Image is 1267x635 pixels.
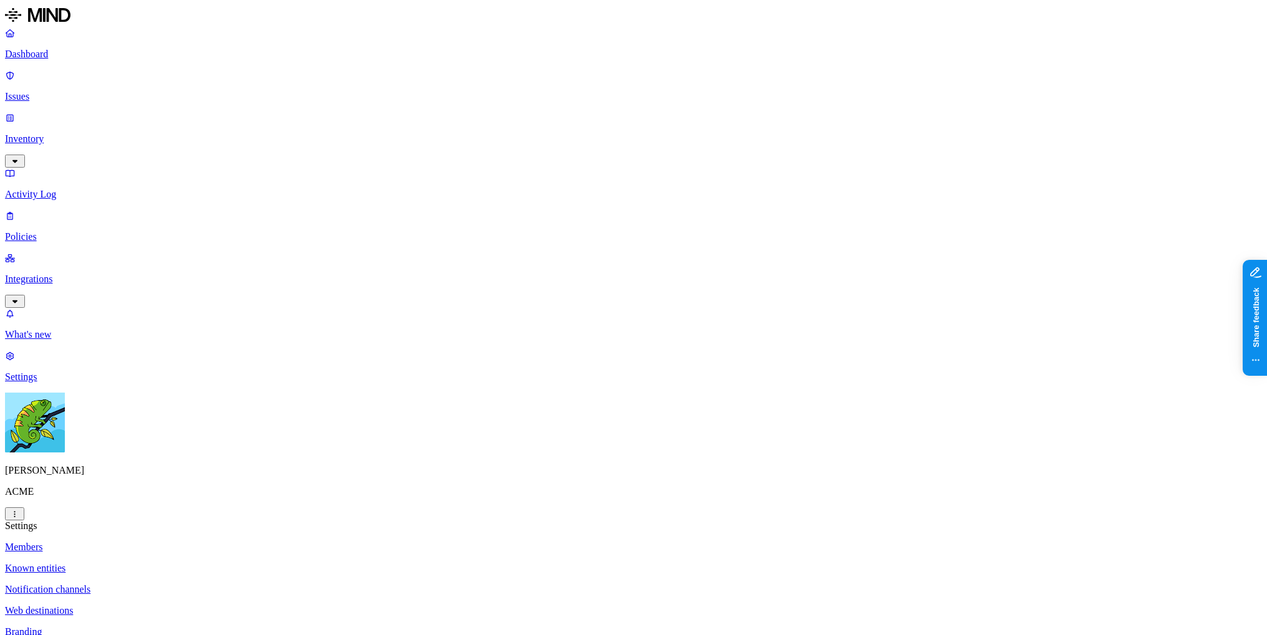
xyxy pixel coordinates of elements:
a: Inventory [5,112,1262,166]
p: ACME [5,486,1262,497]
a: Integrations [5,252,1262,306]
p: Inventory [5,133,1262,145]
div: Settings [5,520,1262,532]
p: Policies [5,231,1262,242]
p: Issues [5,91,1262,102]
a: Members [5,542,1262,553]
a: What's new [5,308,1262,340]
a: Known entities [5,563,1262,574]
a: Settings [5,350,1262,383]
p: Integrations [5,274,1262,285]
a: Issues [5,70,1262,102]
p: Settings [5,371,1262,383]
a: MIND [5,5,1262,27]
a: Dashboard [5,27,1262,60]
a: Activity Log [5,168,1262,200]
p: Dashboard [5,49,1262,60]
a: Policies [5,210,1262,242]
p: What's new [5,329,1262,340]
img: Yuval Meshorer [5,393,65,452]
img: MIND [5,5,70,25]
p: Activity Log [5,189,1262,200]
a: Notification channels [5,584,1262,595]
a: Web destinations [5,605,1262,616]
